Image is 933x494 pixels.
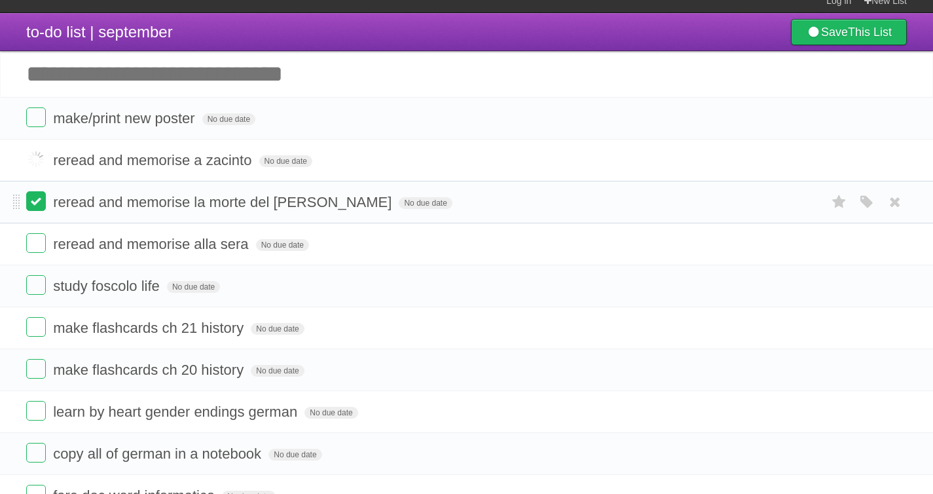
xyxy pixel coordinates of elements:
span: reread and memorise la morte del [PERSON_NAME] [53,194,395,210]
label: Done [26,275,46,295]
span: No due date [268,449,321,461]
span: study foscolo life [53,278,163,294]
b: This List [848,26,892,39]
label: Done [26,191,46,211]
label: Done [26,107,46,127]
label: Done [26,149,46,169]
span: make flashcards ch 21 history [53,320,247,336]
span: No due date [259,155,312,167]
span: make flashcards ch 20 history [53,362,247,378]
span: No due date [167,281,220,293]
span: No due date [251,365,304,377]
span: No due date [251,323,304,335]
label: Done [26,443,46,463]
a: SaveThis List [791,19,907,45]
span: reread and memorise alla sera [53,236,251,252]
label: Done [26,359,46,379]
span: copy all of german in a notebook [53,446,265,462]
label: Star task [827,191,852,213]
label: Done [26,233,46,253]
label: Done [26,317,46,337]
label: Done [26,401,46,421]
span: No due date [304,407,357,419]
span: No due date [399,197,452,209]
span: No due date [202,113,255,125]
span: reread and memorise a zacinto [53,152,255,168]
span: make/print new poster [53,110,198,126]
span: to-do list | september [26,23,173,41]
span: No due date [256,239,309,251]
span: learn by heart gender endings german [53,404,301,420]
